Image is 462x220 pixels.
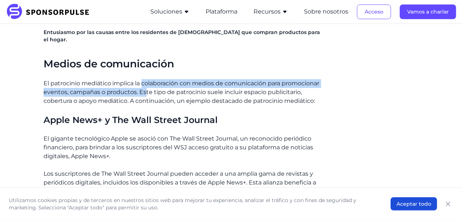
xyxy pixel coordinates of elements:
[253,7,288,16] button: Recursos
[44,115,218,125] font: Apple News+ y The Wall Street Journal
[407,8,449,15] font: Vamos a charlar
[304,8,348,15] a: Sobre nosotros
[6,4,95,20] img: PatrocinadorPulse
[150,8,182,15] font: Soluciones
[365,8,383,15] font: Acceso
[206,8,237,15] a: Plataforma
[400,4,456,19] button: Vamos a charlar
[253,8,281,15] font: Recursos
[44,170,316,212] font: Los suscriptores de The Wall Street Journal pueden acceder a una amplia gama de revistas y periód...
[44,57,174,70] font: Medios de comunicación
[400,8,456,15] a: Vamos a charlar
[304,7,348,16] button: Sobre nosotros
[357,4,391,19] button: Acceso
[9,197,356,211] font: Utilizamos cookies propias y de terceros en nuestros sitios web para mejorar tu experiencia, anal...
[425,185,462,220] div: Widget de chat
[397,201,431,207] font: Aceptar todo
[150,7,189,16] button: Soluciones
[44,135,313,160] font: El gigante tecnológico Apple se asoció con The Wall Street Journal, un reconocido periódico finan...
[44,29,320,43] font: Entusiasmo por las causas entre los residentes de [DEMOGRAPHIC_DATA] que compran productos para e...
[391,197,437,210] button: Aceptar todo
[44,80,320,104] font: El patrocinio mediático implica la colaboración con medios de comunicación para promocionar event...
[357,8,391,15] a: Acceso
[425,185,462,220] iframe: Chat Widget
[206,7,237,16] button: Plataforma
